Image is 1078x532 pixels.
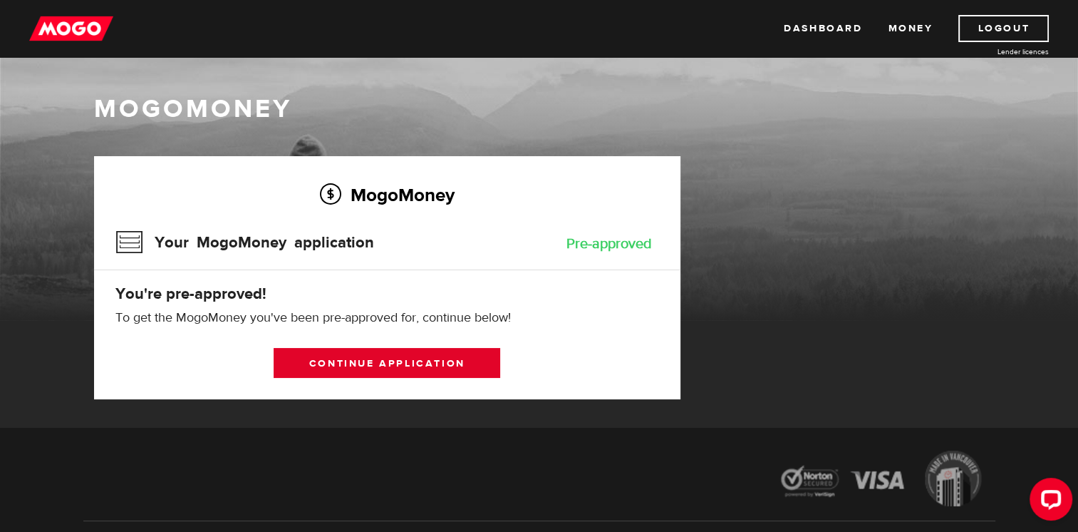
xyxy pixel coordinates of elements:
p: To get the MogoMoney you've been pre-approved for, continue below! [115,310,659,327]
h4: You're pre-approved! [115,284,659,304]
a: Money [888,15,933,42]
h3: Your MogoMoney application [115,224,374,261]
img: legal-icons-92a2ffecb4d32d839781d1b4e4802d7b.png [767,440,995,521]
div: Pre-approved [566,237,652,251]
a: Dashboard [784,15,862,42]
img: mogo_logo-11ee424be714fa7cbb0f0f49df9e16ec.png [29,15,113,42]
h2: MogoMoney [115,180,659,210]
a: Lender licences [942,46,1049,57]
h1: MogoMoney [94,94,985,124]
iframe: LiveChat chat widget [1018,472,1078,532]
a: Logout [958,15,1049,42]
a: Continue application [274,348,500,378]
